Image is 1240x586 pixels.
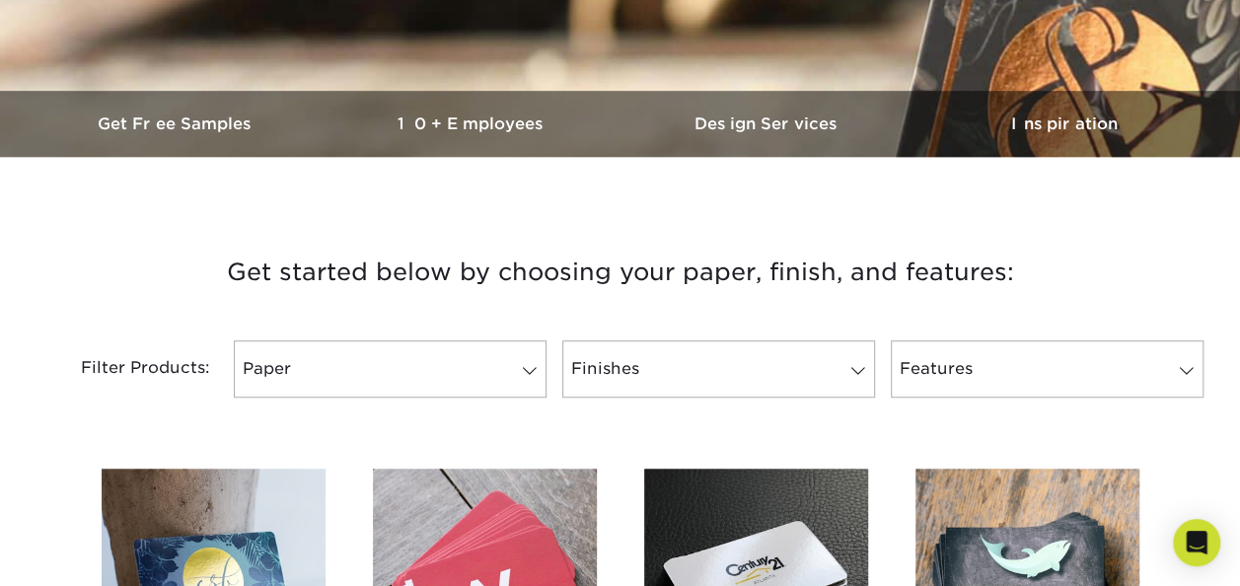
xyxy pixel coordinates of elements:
a: 10+ Employees [325,91,620,157]
div: Open Intercom Messenger [1173,519,1220,566]
h3: Inspiration [916,114,1212,133]
h3: 10+ Employees [325,114,620,133]
h3: Get Free Samples [29,114,325,133]
h3: Get started below by choosing your paper, finish, and features: [43,228,1198,317]
div: Filter Products: [29,340,226,398]
a: Design Services [620,91,916,157]
a: Get Free Samples [29,91,325,157]
iframe: Google Customer Reviews [5,526,168,579]
a: Finishes [562,340,875,398]
h3: Design Services [620,114,916,133]
a: Paper [234,340,547,398]
a: Inspiration [916,91,1212,157]
a: Features [891,340,1204,398]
